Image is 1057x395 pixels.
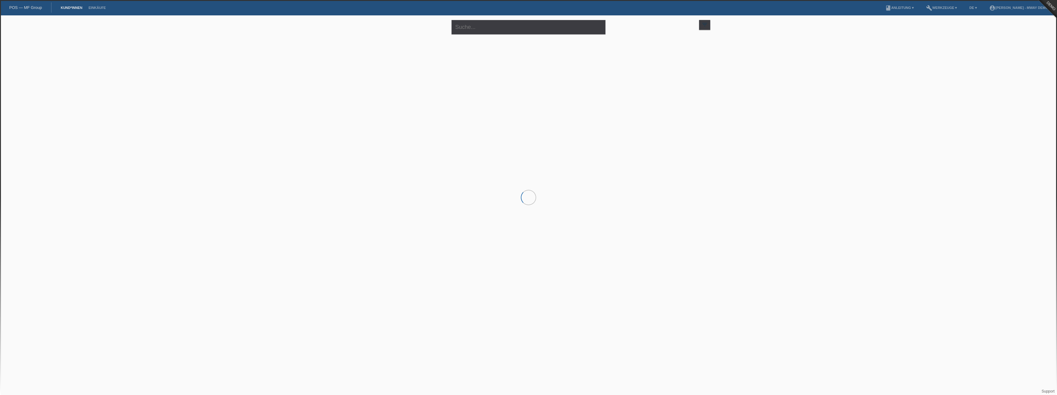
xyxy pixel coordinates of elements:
a: account_circle[PERSON_NAME] - MWay Demo ▾ [986,6,1054,10]
i: account_circle [989,5,995,11]
i: filter_list [701,21,708,28]
a: Kund*innen [58,6,85,10]
a: POS — MF Group [9,5,42,10]
a: buildWerkzeuge ▾ [923,6,960,10]
input: Suche... [452,20,605,34]
i: book [885,5,891,11]
a: Support [1042,389,1055,393]
a: Einkäufe [85,6,109,10]
a: DE ▾ [966,6,980,10]
a: bookAnleitung ▾ [882,6,917,10]
i: build [926,5,932,11]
